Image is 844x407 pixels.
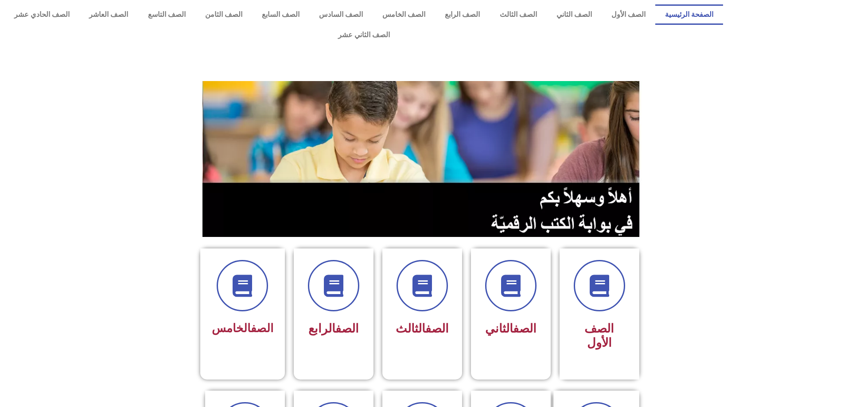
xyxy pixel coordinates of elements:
a: الصف [425,322,449,336]
a: الصف الرابع [435,4,490,25]
a: الصف الخامس [373,4,435,25]
a: الصف الثاني [547,4,602,25]
a: الصف [335,322,359,336]
span: الصف الأول [584,322,614,350]
a: الصف [251,322,273,335]
span: الثالث [396,322,449,336]
a: الصف الثاني عشر [4,25,723,45]
a: الصف الحادي عشر [4,4,79,25]
a: الصفحة الرئيسية [655,4,723,25]
span: الرابع [308,322,359,336]
a: الصف السادس [309,4,373,25]
a: الصف الثامن [195,4,252,25]
a: الصف السابع [252,4,309,25]
a: الصف الأول [602,4,655,25]
span: الخامس [212,322,273,335]
a: الصف [513,322,537,336]
a: الصف التاسع [138,4,195,25]
span: الثاني [485,322,537,336]
a: الصف الثالث [490,4,546,25]
a: الصف العاشر [79,4,138,25]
